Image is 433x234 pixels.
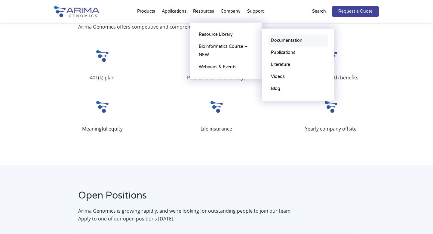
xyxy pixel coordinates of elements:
[168,125,265,133] p: Life insurance
[196,41,256,61] a: Bioinformatics Course – NEW
[54,6,99,17] img: Arima-Genomics-logo
[268,71,328,83] a: Videos
[78,23,293,31] p: Arima Genomics offers competitive and comprehensive benefits.
[93,98,111,116] img: Arima_Small_Logo
[322,98,340,116] img: Arima_Small_Logo
[207,98,226,116] img: Arima_Small_Logo
[54,74,150,82] p: 401(k) plan
[93,47,111,65] img: Arima_Small_Logo
[78,189,293,207] h2: Open Positions
[312,8,326,15] p: Search
[168,74,265,82] p: Paid time off and holidays
[283,125,379,133] p: Yearly company offsite
[268,83,328,95] a: Blog
[268,47,328,59] a: Publications
[54,125,150,133] p: Meaningful equity
[196,29,256,41] a: Resource Library
[332,6,379,17] a: Request a Quote
[78,207,293,223] p: Arima Genomics is growing rapidly, and we’re looking for outstanding people to join our team. App...
[268,35,328,47] a: Documentation
[268,59,328,71] a: Literature
[196,61,256,73] a: Webinars & Events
